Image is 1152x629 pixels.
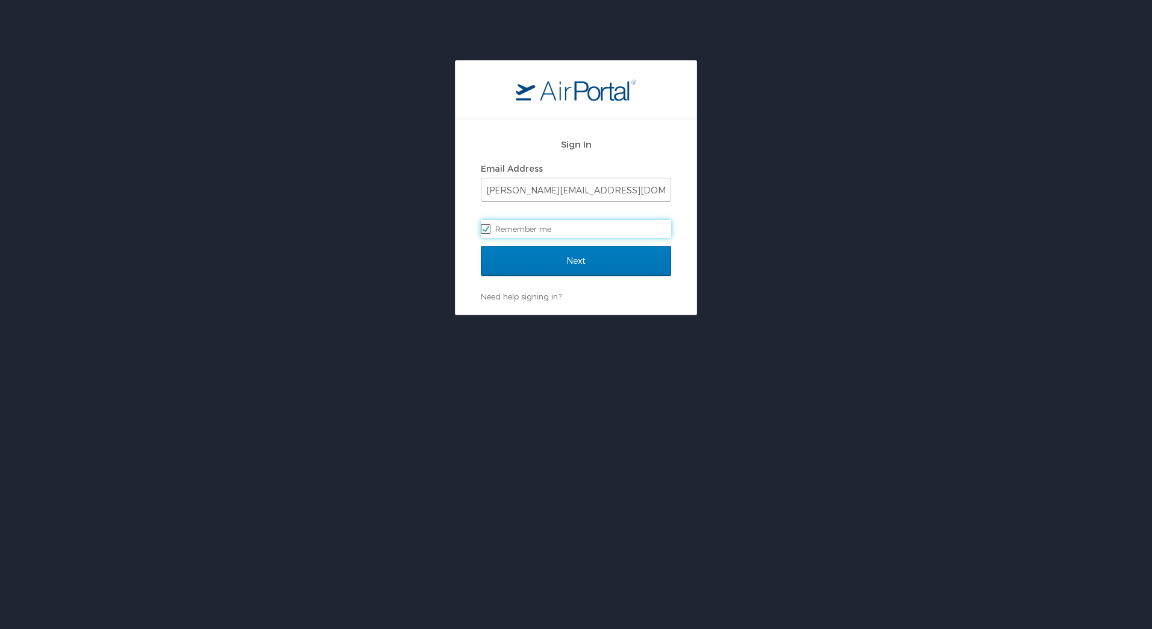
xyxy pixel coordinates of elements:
label: Remember me [481,220,671,238]
a: Need help signing in? [481,292,562,301]
h2: Sign In [481,137,671,151]
img: logo [516,79,636,101]
input: Next [481,246,671,276]
label: Email Address [481,163,543,174]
